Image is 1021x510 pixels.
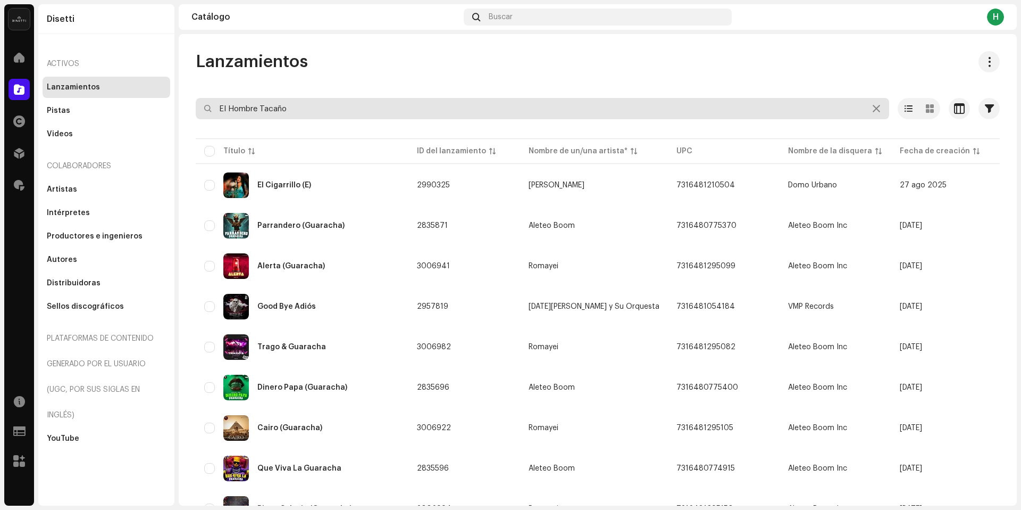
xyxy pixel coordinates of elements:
div: H [987,9,1004,26]
re-a-nav-header: Colaboradores [43,153,170,179]
span: 2957819 [417,303,448,310]
span: 27 ago 2025 [900,182,947,189]
span: Aleteo Boom Inc [788,262,847,270]
span: Lanzamientos [196,51,308,72]
span: 2835696 [417,384,449,391]
span: 2990325 [417,182,450,189]
div: Aleteo Boom [529,222,575,229]
div: Productores e ingenieros [47,232,143,241]
re-m-nav-item: Distribuidoras [43,273,170,294]
div: YouTube [47,434,79,443]
span: 7316481210504 [676,182,735,189]
span: Aleteo Boom Inc [788,465,847,472]
span: 15 sept 2025 [900,424,922,432]
div: [PERSON_NAME] [529,182,584,189]
div: Lanzamientos [47,83,100,92]
span: 7316481295099 [676,262,735,270]
div: Intérpretes [47,209,90,217]
span: 7316481054184 [676,303,735,310]
div: Romayei [529,343,558,351]
img: 0fc072b8-c4bf-4e63-90b3-5b45140c06a7 [223,213,249,238]
span: 2835596 [417,465,449,472]
span: Aleteo Boom [529,465,659,472]
img: 28b6189e-10dd-4c95-ab0e-154f9b4467a5 [223,294,249,319]
span: 30 may 2025 [900,384,922,391]
re-a-nav-header: Plataformas de contenido generado por el usuario (UGC, por sus siglas en inglés) [43,326,170,428]
span: 15 sept 2025 [900,262,922,270]
div: Trago & Guaracha [257,343,326,351]
input: Buscar [196,98,889,119]
re-m-nav-item: Productores e ingenieros [43,226,170,247]
span: 30 may 2025 [900,222,922,229]
img: 00cd3707-2aca-4341-91b5-718c0338a4ba [223,172,249,198]
re-m-nav-item: Videos [43,124,170,145]
re-m-nav-item: Autores [43,249,170,270]
span: VMP Records [788,303,834,310]
span: 3006982 [417,343,451,351]
div: Sellos discográficos [47,302,124,311]
span: Domo Urbano [788,182,837,189]
span: 30 may 2025 [900,465,922,472]
span: 15 sept 2025 [900,343,922,351]
re-m-nav-item: YouTube [43,428,170,449]
span: Aleteo Boom Inc [788,424,847,432]
re-m-nav-item: Pistas [43,100,170,121]
div: Título [223,146,245,157]
img: 35faa864-57eb-4adc-a46f-ce086f442ec8 [223,253,249,279]
div: El Cigarrillo (E) [257,182,311,189]
img: 82ce420e-de82-457c-ad38-2defbcb3c3a1 [223,375,249,400]
img: 6677bc5d-f655-4257-be39-6cc755268c3d [223,415,249,441]
div: Good Bye Adiós [257,303,316,310]
img: a3d94e90-0156-486c-839e-ad77b41e3351 [223,334,249,360]
span: Aleteo Boom Inc [788,222,847,229]
span: 7316480775370 [676,222,737,229]
span: 7316480774915 [676,465,735,472]
re-m-nav-item: Sellos discográficos [43,296,170,317]
div: Artistas [47,185,77,194]
span: 3006941 [417,262,450,270]
div: Dinero Papa (Guaracha) [257,384,347,391]
span: 7316480775400 [676,384,738,391]
div: Romayei [529,424,558,432]
span: Aleteo Boom Inc [788,384,847,391]
span: Noel Vargas y Su Orquesta [529,303,659,310]
div: Romayei [529,262,558,270]
div: Parrandero (Guaracha) [257,222,345,229]
div: ID del lanzamiento [417,146,486,157]
span: 23 jul 2025 [900,303,922,310]
re-m-nav-item: Lanzamientos [43,77,170,98]
div: Pistas [47,106,70,115]
div: Catálogo [191,13,459,21]
re-m-nav-item: Intérpretes [43,202,170,224]
re-m-nav-item: Artistas [43,179,170,200]
div: Distribuidoras [47,279,101,287]
span: Buscar [489,13,513,21]
div: Aleteo Boom [529,465,575,472]
div: Que Viva La Guaracha [257,465,341,472]
span: Romayei [529,424,659,432]
div: Aleteo Boom [529,384,575,391]
span: 7316481295105 [676,424,733,432]
span: 3006922 [417,424,451,432]
span: Aleteo Boom [529,384,659,391]
div: Videos [47,130,73,138]
span: Aleteo Boom [529,222,659,229]
img: 5d587515-cc04-4626-87e5-724347fd3de8 [223,456,249,481]
div: Autores [47,256,77,264]
span: 2835871 [417,222,448,229]
img: 02a7c2d3-3c89-4098-b12f-2ff2945c95ee [9,9,30,30]
re-a-nav-header: Activos [43,51,170,77]
div: Cairo (Guaracha) [257,424,322,432]
div: Nombre de la disquera [788,146,872,157]
span: Romayei [529,262,659,270]
div: [DATE][PERSON_NAME] y Su Orquesta [529,303,659,310]
span: Mafe Cardona [529,182,659,189]
span: 7316481295082 [676,343,735,351]
div: Nombre de un/una artista* [529,146,627,157]
div: Fecha de creación [900,146,970,157]
div: Alerta (Guaracha) [257,262,325,270]
span: Romayei [529,343,659,351]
